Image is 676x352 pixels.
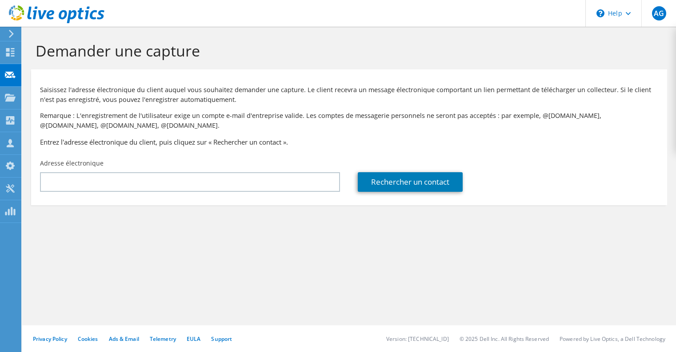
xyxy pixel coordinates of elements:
a: Telemetry [150,335,176,343]
h3: Entrez l'adresse électronique du client, puis cliquez sur « Rechercher un contact ». [40,137,658,147]
p: Saisissez l'adresse électronique du client auquel vous souhaitez demander une capture. Le client ... [40,85,658,105]
a: Support [211,335,232,343]
a: EULA [187,335,200,343]
h1: Demander une capture [36,41,658,60]
a: Privacy Policy [33,335,67,343]
span: AG [652,6,666,20]
a: Rechercher un contact [358,172,463,192]
a: Cookies [78,335,98,343]
li: Version: [TECHNICAL_ID] [386,335,449,343]
li: Powered by Live Optics, a Dell Technology [560,335,665,343]
a: Ads & Email [109,335,139,343]
li: © 2025 Dell Inc. All Rights Reserved [460,335,549,343]
label: Adresse électronique [40,159,104,168]
svg: \n [596,9,604,17]
p: Remarque : L'enregistrement de l'utilisateur exige un compte e-mail d'entreprise valide. Les comp... [40,111,658,130]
